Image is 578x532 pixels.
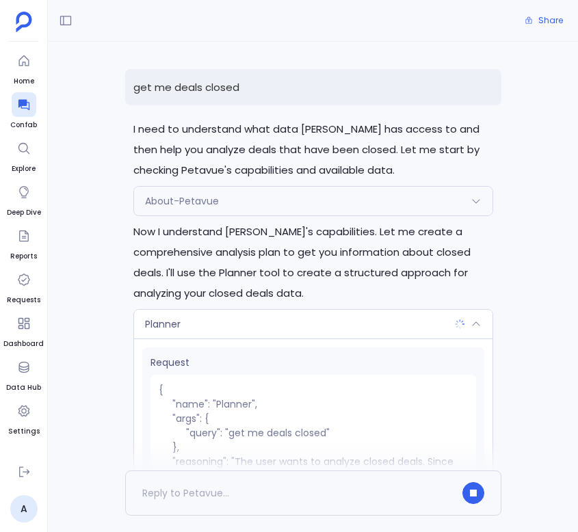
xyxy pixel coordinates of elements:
a: A [10,495,38,522]
img: petavue logo [16,12,32,32]
span: Planner [145,317,181,331]
span: Dashboard [3,338,44,349]
span: Data Hub [6,382,41,393]
a: Data Hub [6,355,41,393]
a: Reports [10,224,37,262]
p: Now I understand [PERSON_NAME]'s capabilities. Let me create a comprehensive analysis plan to get... [133,222,493,304]
span: Home [12,76,36,87]
span: Settings [8,426,40,437]
span: Reports [10,251,37,262]
span: Deep Dive [7,207,41,218]
a: Requests [7,267,40,306]
p: I need to understand what data [PERSON_NAME] has access to and then help you analyze deals that h... [133,119,493,181]
p: get me deals closed [125,69,501,105]
a: Confab [10,92,37,131]
span: Requests [7,295,40,306]
a: Deep Dive [7,180,41,218]
a: Home [12,49,36,87]
a: Settings [8,399,40,437]
span: Request [150,356,476,369]
button: Share [516,11,571,30]
a: Explore [12,136,36,174]
span: Explore [12,163,36,174]
span: Share [538,15,563,26]
span: About-Petavue [145,194,219,208]
span: Confab [10,120,37,131]
a: Dashboard [3,311,44,349]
